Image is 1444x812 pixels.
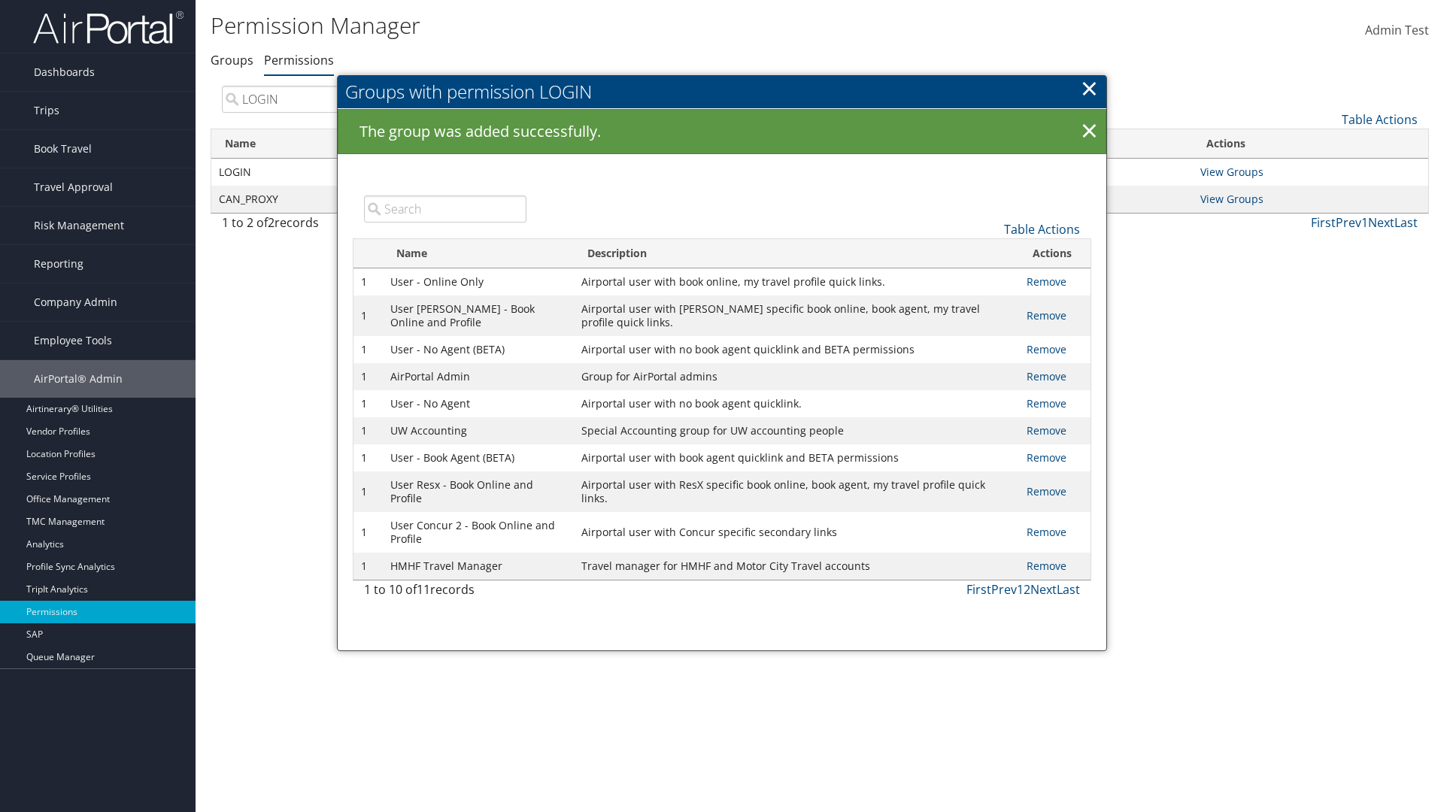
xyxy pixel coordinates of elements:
span: Employee Tools [34,322,112,359]
td: 1 [353,363,383,390]
img: airportal-logo.png [33,10,184,45]
th: Actions [1193,129,1428,159]
td: Travel manager for HMHF and Motor City Travel accounts [574,553,1020,580]
td: Airportal user with book online, my travel profile quick links. [574,268,1020,295]
td: 1 [353,471,383,512]
input: Search [222,86,504,113]
td: UW Accounting [383,417,574,444]
span: Admin Test [1365,22,1429,38]
a: Remove Group [1027,450,1066,465]
a: Remove Group [1027,396,1066,411]
td: Airportal user with no book agent quicklink. [574,390,1020,417]
a: Remove Group [1027,484,1066,498]
td: User - No Agent (BETA) [383,336,574,363]
a: 1 [1361,214,1368,231]
td: 1 [353,295,383,336]
td: LOGIN [211,159,423,186]
a: Prev [991,581,1017,598]
a: Admin Test [1365,8,1429,54]
span: 2 [268,214,275,231]
a: × [1076,117,1103,147]
a: Permissions [264,52,334,68]
div: 1 to 2 of records [222,214,504,239]
span: Company Admin [34,283,117,321]
a: Remove Group [1027,559,1066,573]
td: Airportal user with no book agent quicklink and BETA permissions [574,336,1020,363]
a: 2 [1024,581,1030,598]
td: Special Accounting group for UW accounting people [574,417,1020,444]
th: Name: activate to sort column ascending [383,239,574,268]
a: Last [1057,581,1080,598]
div: 1 to 10 of records [364,580,526,606]
th: Actions [1019,239,1091,268]
span: Risk Management [34,207,124,244]
a: Table Actions [1342,111,1418,128]
a: × [1081,73,1098,103]
td: User - Book Agent (BETA) [383,444,574,471]
a: Groups [211,52,253,68]
a: Next [1030,581,1057,598]
span: Trips [34,92,59,129]
td: HMHF Travel Manager [383,553,574,580]
td: User - No Agent [383,390,574,417]
td: 1 [353,512,383,553]
td: CAN_PROXY [211,186,423,213]
a: View Groups [1200,165,1263,179]
td: User Concur 2 - Book Online and Profile [383,512,574,553]
h2: Groups with permission LOGIN [338,75,1106,108]
td: AirPortal Admin [383,363,574,390]
th: Description: activate to sort column ascending [574,239,1020,268]
td: 1 [353,336,383,363]
td: Airportal user with [PERSON_NAME] specific book online, book agent, my travel profile quick links. [574,295,1020,336]
a: Prev [1336,214,1361,231]
td: 1 [353,390,383,417]
a: Remove Group [1027,369,1066,383]
input: Search [364,195,526,223]
td: 1 [353,268,383,295]
a: 1 [1017,581,1024,598]
td: Group for AirPortal admins [574,363,1020,390]
h1: Permission Manager [211,10,1023,41]
th: : activate to sort column descending [353,239,383,268]
a: Remove Group [1027,342,1066,356]
span: Travel Approval [34,168,113,206]
a: Remove Group [1027,525,1066,539]
a: Remove Group [1027,308,1066,323]
a: View Groups [1200,192,1263,206]
td: 1 [353,417,383,444]
span: Book Travel [34,130,92,168]
span: Reporting [34,245,83,283]
a: Remove Group [1027,274,1066,289]
a: Next [1368,214,1394,231]
td: Airportal user with ResX specific book online, book agent, my travel profile quick links. [574,471,1020,512]
td: User - Online Only [383,268,574,295]
td: User Resx - Book Online and Profile [383,471,574,512]
th: Name: activate to sort column ascending [211,129,423,159]
a: Table Actions [1004,221,1080,238]
a: First [1311,214,1336,231]
td: Airportal user with Concur specific secondary links [574,512,1020,553]
div: The group was added successfully. [338,109,1106,154]
a: Remove Group [1027,423,1066,438]
td: 1 [353,553,383,580]
a: Last [1394,214,1418,231]
td: 1 [353,444,383,471]
span: 11 [417,581,430,598]
td: User [PERSON_NAME] - Book Online and Profile [383,295,574,336]
td: Airportal user with book agent quicklink and BETA permissions [574,444,1020,471]
span: AirPortal® Admin [34,360,123,398]
span: Dashboards [34,53,95,91]
a: First [966,581,991,598]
